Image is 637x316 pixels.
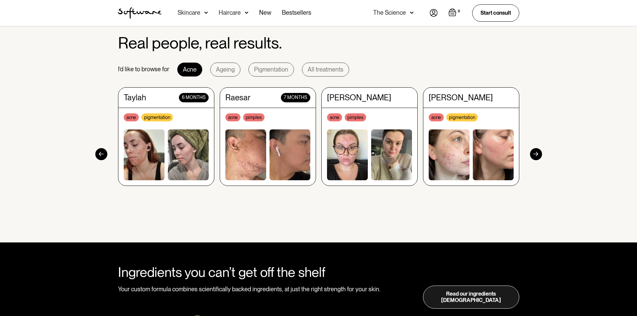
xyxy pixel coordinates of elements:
[118,286,384,309] div: Your custom formula combines scientifically backed ingredients, at just the right strength for yo...
[371,129,412,180] img: woman without acne
[118,7,162,19] a: home
[118,264,384,280] div: Ingredients you can’t get off the shelf
[327,93,391,103] div: [PERSON_NAME]
[410,9,414,16] img: arrow down
[429,93,493,103] div: [PERSON_NAME]
[472,4,519,21] a: Start consult
[254,66,288,73] div: Pigmentation
[124,129,165,180] img: woman with acne
[270,129,310,180] img: boy without acne
[179,93,209,103] div: 6 months
[446,113,478,121] div: pigmentation
[473,129,514,180] img: woman without acne
[225,129,266,180] img: boy with acne
[225,93,250,103] div: Raesar
[216,66,235,73] div: Ageing
[168,129,209,180] img: woman without acne
[281,93,310,103] div: 7 months
[124,93,146,103] div: Taylah
[373,9,406,16] div: The Science
[308,66,343,73] div: All treatments
[118,34,282,52] h2: Real people, real results.
[429,113,444,121] div: acne
[448,8,461,18] a: Open empty cart
[429,129,469,180] img: woman with acne
[327,129,368,180] img: woman with acne
[178,9,200,16] div: Skincare
[345,113,366,121] div: pimples
[245,9,248,16] img: arrow down
[124,113,139,121] div: acne
[219,9,241,16] div: Haircare
[456,8,461,14] div: 0
[225,113,240,121] div: acne
[118,7,162,19] img: Software Logo
[327,113,342,121] div: acne
[423,286,519,309] a: Read our ingredients [DEMOGRAPHIC_DATA]
[141,113,173,121] div: pigmentation
[243,113,264,121] div: pimples
[204,9,208,16] img: arrow down
[183,66,197,73] div: Acne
